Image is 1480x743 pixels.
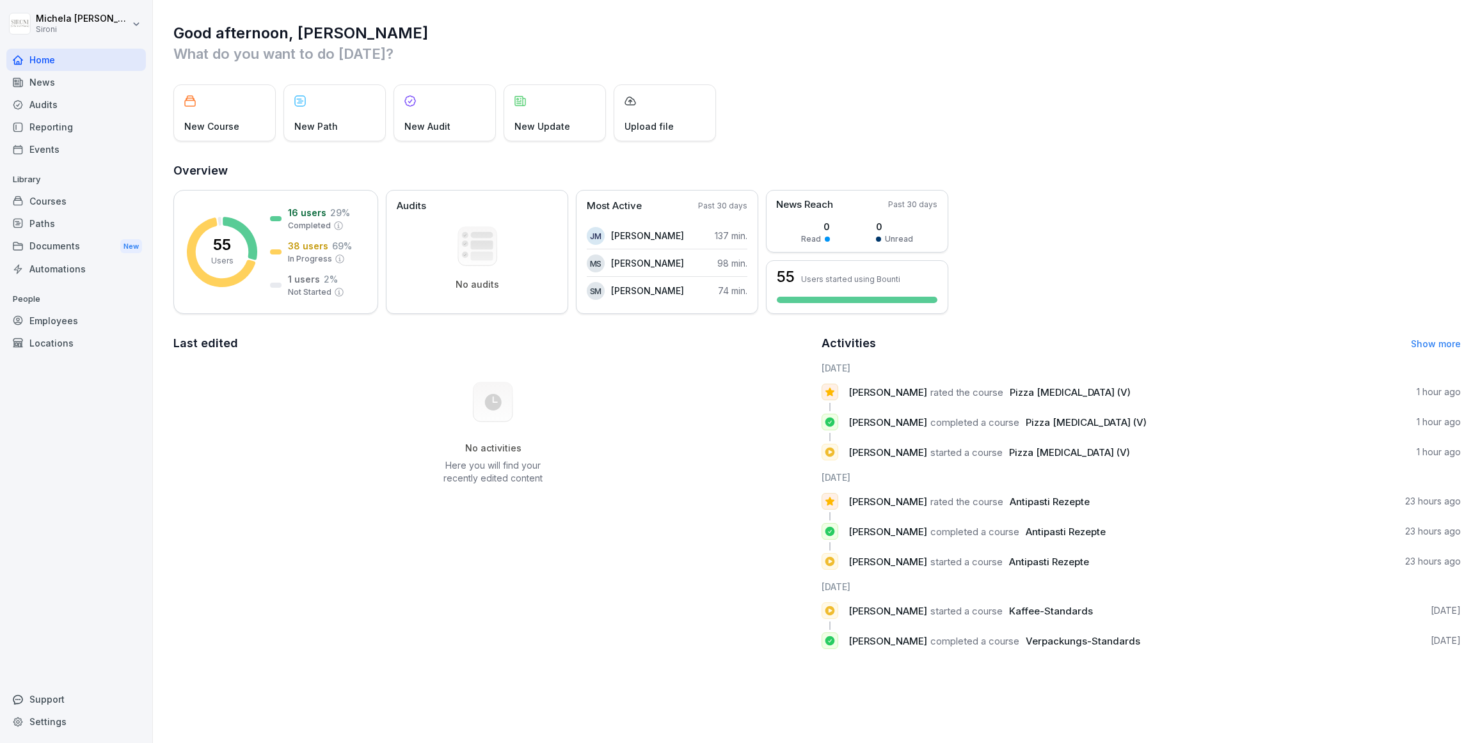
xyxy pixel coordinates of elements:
[6,235,146,258] a: DocumentsNew
[288,206,326,219] p: 16 users
[1010,386,1131,398] span: Pizza [MEDICAL_DATA] (V)
[698,200,747,212] p: Past 30 days
[6,710,146,733] a: Settings
[1411,338,1461,349] a: Show more
[611,229,684,242] p: [PERSON_NAME]
[777,269,795,285] h3: 55
[6,93,146,116] div: Audits
[930,496,1003,508] span: rated the course
[429,459,558,485] p: Here you will find your recently edited content
[848,556,927,568] span: [PERSON_NAME]
[288,220,331,231] p: Completed
[611,256,684,270] p: [PERSON_NAME]
[6,289,146,309] p: People
[36,13,129,24] p: Michela [PERSON_NAME]
[611,284,684,297] p: [PERSON_NAME]
[1026,416,1147,428] span: Pizza [MEDICAL_DATA] (V)
[330,206,350,219] p: 29 %
[1009,446,1130,458] span: Pizza [MEDICAL_DATA] (V)
[456,279,499,290] p: No audits
[6,212,146,235] a: Paths
[1417,416,1461,428] p: 1 hour ago
[173,334,813,352] h2: Last edited
[1026,526,1106,538] span: Antipasti Rezepte
[514,120,570,133] p: New Update
[930,386,1003,398] span: rated the course
[1010,496,1090,508] span: Antipasti Rezepte
[930,416,1019,428] span: completed a course
[822,361,1461,375] h6: [DATE]
[1417,446,1461,458] p: 1 hour ago
[587,282,605,300] div: SM
[294,120,338,133] p: New Path
[213,237,231,253] p: 55
[848,386,927,398] span: [PERSON_NAME]
[429,442,558,454] h5: No activities
[6,71,146,93] div: News
[120,239,142,254] div: New
[848,446,927,458] span: [PERSON_NAME]
[715,229,747,242] p: 137 min.
[1009,556,1089,568] span: Antipasti Rezepte
[848,416,927,428] span: [PERSON_NAME]
[718,284,747,297] p: 74 min.
[6,332,146,354] a: Locations
[930,526,1019,538] span: completed a course
[6,169,146,190] p: Library
[930,605,1003,617] span: started a course
[404,120,450,133] p: New Audit
[6,309,146,332] a: Employees
[848,605,927,617] span: [PERSON_NAME]
[288,286,331,298] p: Not Started
[587,199,642,214] p: Most Active
[822,334,876,352] h2: Activities
[36,25,129,34] p: Sironi
[801,233,821,245] p: Read
[288,253,332,265] p: In Progress
[1405,525,1461,538] p: 23 hours ago
[587,254,605,272] div: MS
[717,256,747,270] p: 98 min.
[822,471,1461,484] h6: [DATE]
[625,120,674,133] p: Upload file
[885,233,913,245] p: Unread
[1431,604,1461,617] p: [DATE]
[6,235,146,258] div: Documents
[288,272,320,286] p: 1 users
[848,496,927,508] span: [PERSON_NAME]
[1417,386,1461,398] p: 1 hour ago
[324,272,338,286] p: 2 %
[184,120,239,133] p: New Course
[1009,605,1093,617] span: Kaffee-Standards
[6,190,146,212] a: Courses
[1026,635,1140,647] span: Verpackungs-Standards
[930,446,1003,458] span: started a course
[822,580,1461,593] h6: [DATE]
[848,635,927,647] span: [PERSON_NAME]
[6,138,146,160] div: Events
[1405,555,1461,568] p: 23 hours ago
[173,43,1461,64] p: What do you want to do [DATE]?
[930,635,1019,647] span: completed a course
[332,239,352,253] p: 69 %
[6,688,146,710] div: Support
[801,274,900,284] p: Users started using Bounti
[1431,634,1461,647] p: [DATE]
[888,199,937,210] p: Past 30 days
[173,162,1461,180] h2: Overview
[1405,495,1461,508] p: 23 hours ago
[173,23,1461,43] h1: Good afternoon, [PERSON_NAME]
[876,220,913,233] p: 0
[6,258,146,280] a: Automations
[6,116,146,138] a: Reporting
[930,556,1003,568] span: started a course
[6,49,146,71] a: Home
[848,526,927,538] span: [PERSON_NAME]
